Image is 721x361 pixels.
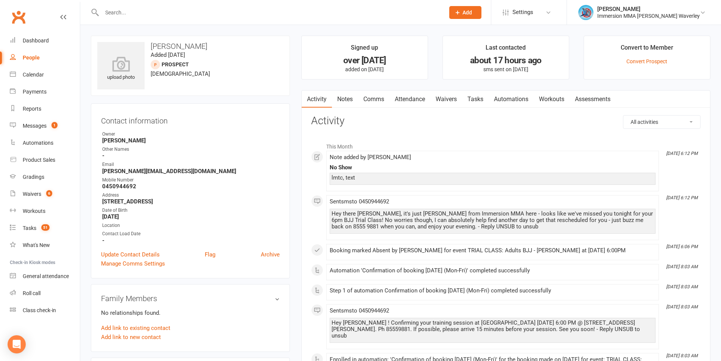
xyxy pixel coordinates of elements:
i: [DATE] 6:12 PM [666,195,698,200]
div: Location [102,222,280,229]
a: Attendance [389,91,430,108]
div: Immersion MMA [PERSON_NAME] Waverley [597,13,700,19]
img: thumb_image1698714326.png [578,5,593,20]
strong: [PERSON_NAME][EMAIL_ADDRESS][DOMAIN_NAME] [102,168,280,175]
div: Hey there [PERSON_NAME], it's just [PERSON_NAME] from Immersion MMA here - looks like we've misse... [332,211,654,230]
a: Flag [205,250,215,259]
div: about 17 hours ago [450,56,562,64]
div: Other Names [102,146,280,153]
a: Workouts [534,91,570,108]
span: 6 [46,190,52,197]
span: Add [462,9,472,16]
div: Date of Birth [102,207,280,214]
div: Step 1 of automation Confirmation of booking [DATE] (Mon-Fri) completed successfully [330,288,656,294]
strong: 0450944692 [102,183,280,190]
h3: [PERSON_NAME] [97,42,283,50]
a: Reports [10,100,80,117]
time: Added [DATE] [151,52,185,58]
div: Gradings [23,174,44,180]
div: General attendance [23,273,69,279]
strong: - [102,152,280,159]
div: Workouts [23,208,45,214]
li: This Month [311,139,701,151]
a: Clubworx [9,8,28,27]
i: [DATE] 8:03 AM [666,264,698,269]
strong: [DATE] [102,213,280,220]
div: over [DATE] [308,56,421,64]
div: Signed up [351,43,378,56]
a: Notes [332,91,358,108]
div: Dashboard [23,38,49,44]
a: Messages 1 [10,117,80,134]
a: People [10,49,80,66]
div: Roll call [23,290,40,296]
input: Search... [100,7,439,18]
div: upload photo [97,56,145,81]
span: 51 [41,224,50,231]
h3: Contact information [101,114,280,125]
div: People [23,55,40,61]
strong: [STREET_ADDRESS] [102,198,280,205]
a: Waivers 6 [10,186,80,203]
a: Manage Comms Settings [101,259,165,268]
div: Email [102,161,280,168]
i: [DATE] 6:06 PM [666,244,698,249]
strong: [PERSON_NAME] [102,137,280,144]
a: Automations [489,91,534,108]
div: Automations [23,140,53,146]
a: Archive [261,250,280,259]
div: Automation 'Confirmation of booking [DATE] (Mon-Fri)' completed successfully [330,267,656,274]
div: Reports [23,106,41,112]
i: [DATE] 6:12 PM [666,151,698,156]
span: Sent sms to 0450944692 [330,307,389,314]
a: Roll call [10,285,80,302]
a: Assessments [570,91,616,108]
a: Add link to new contact [101,333,161,342]
strong: - [102,237,280,244]
a: Automations [10,134,80,152]
a: Payments [10,83,80,100]
a: What's New [10,237,80,254]
div: [PERSON_NAME] [597,6,700,13]
span: Settings [512,4,533,21]
p: added on [DATE] [308,66,421,72]
h3: Family Members [101,294,280,303]
div: Booking marked Absent by [PERSON_NAME] for event TRIAL CLASS: Adults BJJ - [PERSON_NAME] at [DATE... [330,247,656,254]
a: Class kiosk mode [10,302,80,319]
a: Waivers [430,91,462,108]
a: Dashboard [10,32,80,49]
div: Waivers [23,191,41,197]
a: Update Contact Details [101,250,160,259]
div: Payments [23,89,47,95]
div: Calendar [23,72,44,78]
i: [DATE] 8:03 AM [666,304,698,309]
div: What's New [23,242,50,248]
p: sms sent on [DATE] [450,66,562,72]
div: Owner [102,131,280,138]
a: Gradings [10,169,80,186]
a: Tasks 51 [10,220,80,237]
a: Add link to existing contact [101,323,170,333]
snap: prospect [162,61,189,67]
div: No Show [330,164,656,171]
div: Address [102,192,280,199]
i: [DATE] 8:03 AM [666,353,698,358]
div: Open Intercom Messenger [8,335,26,353]
a: Comms [358,91,389,108]
div: Hey [PERSON_NAME] ! Confirming your training session at [GEOGRAPHIC_DATA] [DATE] 6:00 PM @ [STREE... [332,320,654,339]
a: Tasks [462,91,489,108]
div: Mobile Number [102,177,280,184]
i: [DATE] 8:03 AM [666,284,698,289]
div: Messages [23,123,47,129]
span: [DEMOGRAPHIC_DATA] [151,70,210,77]
h3: Activity [311,115,701,127]
p: No relationships found. [101,308,280,317]
a: Activity [302,91,332,108]
a: Product Sales [10,152,80,169]
div: Last contacted [486,43,526,56]
div: lmtc, text [332,175,654,181]
span: 1 [51,122,58,128]
div: Tasks [23,225,36,231]
a: Convert Prospect [626,58,667,64]
div: Note added by [PERSON_NAME] [330,154,656,161]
